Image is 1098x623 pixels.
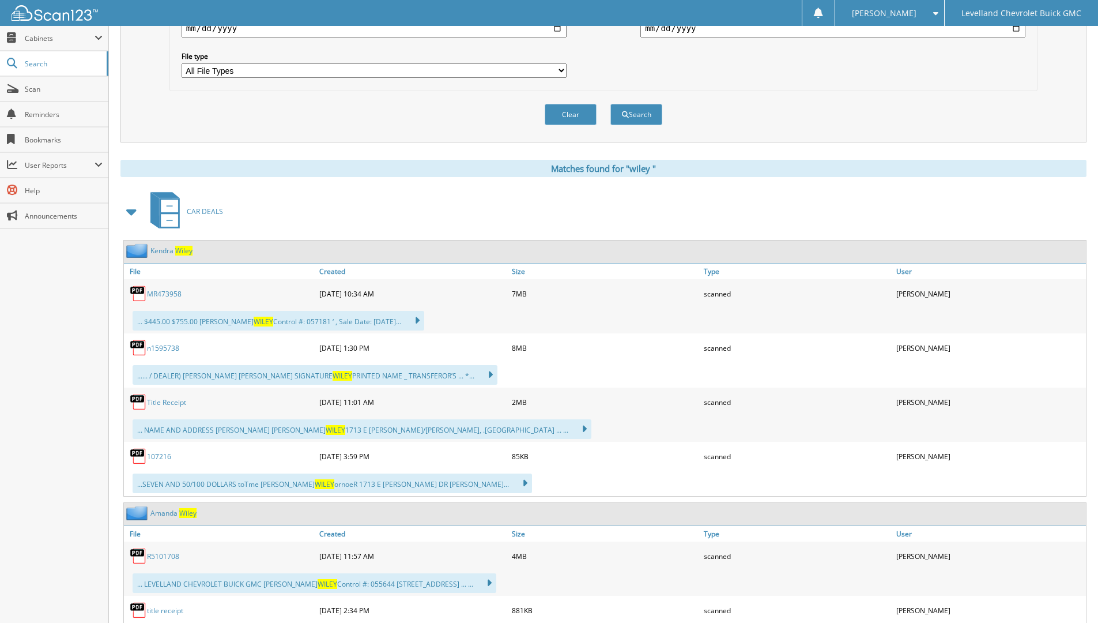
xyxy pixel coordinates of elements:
span: Help [25,186,103,196]
div: ... NAME AND ADDRESS [PERSON_NAME] [PERSON_NAME] 1713 E [PERSON_NAME]/[PERSON_NAME], .[GEOGRAPHIC... [133,419,591,439]
img: PDF.png [130,339,147,356]
input: start [182,19,567,37]
a: Amanda Wiley [150,508,197,518]
div: [PERSON_NAME] [893,599,1086,622]
img: PDF.png [130,393,147,411]
a: Type [701,264,893,279]
div: scanned [701,391,893,414]
img: folder2.png [126,506,150,520]
div: 881KB [509,599,701,622]
span: C A R D E A L S [187,207,223,216]
span: Search [25,59,101,69]
span: Announcements [25,211,103,221]
span: Scan [25,84,103,94]
a: Title Receipt [147,397,186,407]
div: [PERSON_NAME] [893,282,1086,305]
a: User [893,526,1086,542]
a: Type [701,526,893,542]
div: 4MB [509,545,701,568]
div: 8MB [509,336,701,359]
div: [DATE] 11:01 AM [316,391,509,414]
a: User [893,264,1086,279]
div: ...... / DEALER) [PERSON_NAME] [PERSON_NAME] SIGNATURE PRINTED NAME _ TRANSFEROR’S ... *... [133,365,497,385]
div: [PERSON_NAME] [893,336,1086,359]
div: ... LEVELLAND CHEVROLET BUICK GMC [PERSON_NAME] Control #: 055644 [STREET_ADDRESS] ... ... [133,573,496,593]
img: folder2.png [126,243,150,258]
div: [DATE] 3:59 PM [316,445,509,468]
button: Clear [545,104,597,125]
a: R5101708 [147,551,179,561]
label: File type [182,51,567,61]
span: W i l e y [179,508,197,518]
a: Created [316,526,509,542]
div: ... $445.00 $755.00 [PERSON_NAME] Control #: 057181 ‘ , Sale Date: [DATE]... [133,311,424,331]
span: User Reports [25,160,95,170]
a: MR473958 [147,289,182,299]
div: [PERSON_NAME] [893,545,1086,568]
div: scanned [701,545,893,568]
a: 107216 [147,452,171,461]
div: [DATE] 2:34 PM [316,599,509,622]
a: CAR DEALS [144,189,223,234]
img: PDF.png [130,285,147,302]
input: end [640,19,1025,37]
img: PDF.png [130,602,147,619]
div: 2MB [509,391,701,414]
a: File [124,526,316,542]
a: Size [509,526,701,542]
span: WILEY [254,317,273,326]
a: File [124,264,316,279]
div: scanned [701,282,893,305]
a: n1595738 [147,343,179,353]
div: [DATE] 1:30 PM [316,336,509,359]
span: Levelland Chevrolet Buick GMC [961,10,1081,17]
a: Size [509,264,701,279]
div: Matches found for "wiley " [120,160,1086,177]
div: [PERSON_NAME] [893,391,1086,414]
span: WILEY [326,425,345,435]
div: scanned [701,336,893,359]
a: Created [316,264,509,279]
span: Reminders [25,110,103,119]
div: 85KB [509,445,701,468]
div: [DATE] 10:34 AM [316,282,509,305]
div: ...SEVEN AND 50/100 DOLLARS toTme [PERSON_NAME] ornoeR 1713 E [PERSON_NAME] DR [PERSON_NAME]... [133,474,532,493]
span: Cabinets [25,33,95,43]
div: [PERSON_NAME] [893,445,1086,468]
span: W i l e y [175,246,193,256]
span: [PERSON_NAME] [852,10,916,17]
img: PDF.png [130,547,147,565]
div: 7MB [509,282,701,305]
img: scan123-logo-white.svg [12,5,98,21]
div: scanned [701,445,893,468]
span: WILEY [318,579,337,589]
span: WILEY [315,479,334,489]
button: Search [610,104,662,125]
a: title receipt [147,606,183,616]
a: Kendra Wiley [150,246,193,256]
div: [DATE] 11:57 AM [316,545,509,568]
div: scanned [701,599,893,622]
span: WILEY [333,371,352,381]
iframe: Chat Widget [1040,568,1098,623]
span: Bookmarks [25,135,103,145]
img: PDF.png [130,448,147,465]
